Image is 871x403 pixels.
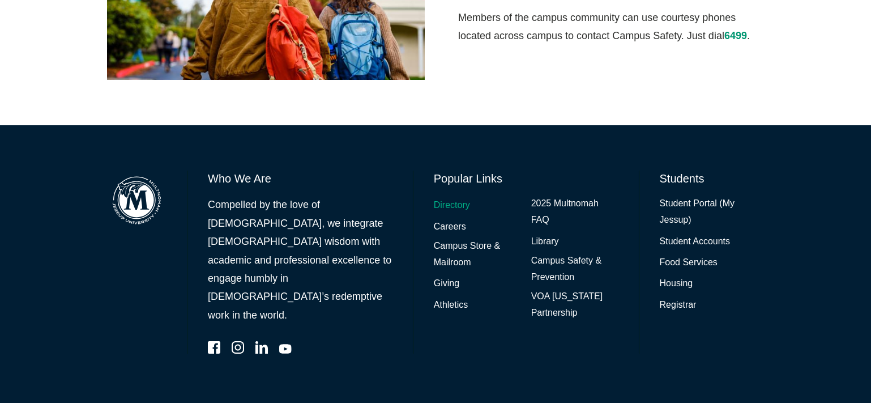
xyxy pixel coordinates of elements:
[458,9,764,45] p: Members of the campus community can use courtesy phones located across campus to contact Campus S...
[208,171,392,186] h6: Who We Are
[107,171,166,230] img: Multnomah Campus of Jessup University logo
[531,234,559,250] a: Library
[434,197,470,214] a: Directory
[660,297,697,313] a: Registrar
[279,341,292,354] a: YouTube
[660,254,718,271] a: Food Services
[434,238,521,271] a: Campus Store & Mailroom
[660,234,731,250] a: Student Accounts
[660,275,693,292] a: Housing
[660,196,764,228] a: Student Portal (My Jessup)
[434,219,466,235] a: Careers
[232,341,244,354] a: Instagram
[255,341,268,354] a: LinkedIn
[531,289,618,321] a: VOA [US_STATE] Partnership
[434,171,618,186] h6: Popular Links
[208,196,392,324] p: Compelled by the love of [DEMOGRAPHIC_DATA], we integrate [DEMOGRAPHIC_DATA] wisdom with academic...
[724,30,747,41] a: 6499
[531,196,618,228] a: 2025 Multnomah FAQ
[531,253,618,286] a: Campus Safety & Prevention
[208,341,220,354] a: Facebook
[434,297,468,313] a: Athletics
[434,275,459,292] a: Giving
[660,171,764,186] h6: Students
